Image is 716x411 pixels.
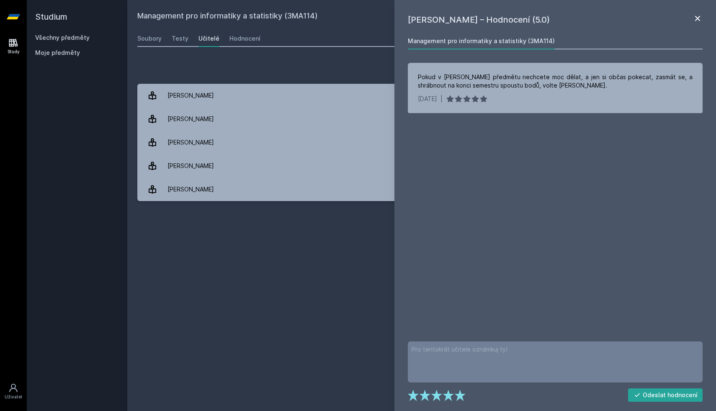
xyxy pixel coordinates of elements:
[167,181,214,198] div: [PERSON_NAME]
[137,154,706,178] a: [PERSON_NAME] 3 hodnocení 3.7
[137,34,162,43] div: Soubory
[198,34,219,43] div: Učitelé
[198,30,219,47] a: Učitelé
[137,84,706,107] a: [PERSON_NAME] 16 hodnocení 4.5
[229,34,260,43] div: Hodnocení
[172,30,188,47] a: Testy
[2,379,25,404] a: Uživatel
[418,95,437,103] div: [DATE]
[2,34,25,59] a: Study
[418,73,693,90] div: Pokud v [PERSON_NAME] předmětu nechcete moc dělat, a jen si občas pokecat, zasmát se, a shrábnout...
[5,394,22,400] div: Uživatel
[137,30,162,47] a: Soubory
[137,10,612,23] h2: Management pro informatiky a statistiky (3MA114)
[167,111,214,127] div: [PERSON_NAME]
[167,158,214,174] div: [PERSON_NAME]
[172,34,188,43] div: Testy
[137,107,706,131] a: [PERSON_NAME] 1 hodnocení 5.0
[8,49,20,55] div: Study
[440,95,443,103] div: |
[229,30,260,47] a: Hodnocení
[137,178,706,201] a: [PERSON_NAME] 2 hodnocení 5.0
[35,49,80,57] span: Moje předměty
[167,134,214,151] div: [PERSON_NAME]
[137,131,706,154] a: [PERSON_NAME] 5 hodnocení 3.8
[35,34,90,41] a: Všechny předměty
[167,87,214,104] div: [PERSON_NAME]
